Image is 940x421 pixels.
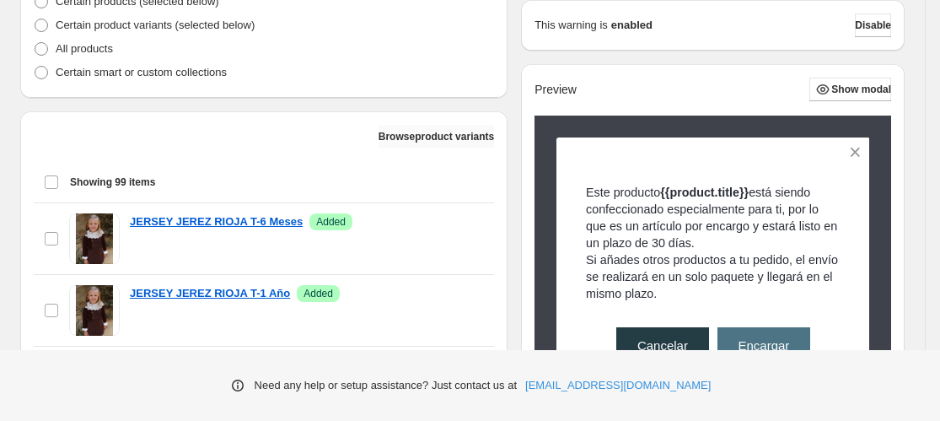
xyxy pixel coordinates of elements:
button: Show modal [809,78,891,101]
button: Browseproduct variants [379,125,494,148]
span: Certain product variants (selected below) [56,19,255,31]
p: Este producto está siendo confeccionado especialmente para ti, por lo que es un artículo por enca... [586,184,841,251]
p: This warning is [534,17,608,34]
button: Cancelar [616,327,709,364]
a: JERSEY JEREZ RIOJA T-6 Meses [130,213,303,230]
h2: Preview [534,83,577,97]
span: Showing 99 items [70,175,155,189]
p: Certain smart or custom collections [56,64,227,81]
p: Si añades otros productos a tu pedido, el envío se realizará en un solo paquete y llegará en el m... [586,251,841,302]
span: Disable [855,19,891,32]
strong: {{product.title}} [660,186,749,199]
strong: enabled [611,17,653,34]
span: Show modal [831,83,891,96]
button: Encargar [717,327,810,364]
a: JERSEY JEREZ RIOJA T-1 Año [130,285,290,302]
span: Added [303,287,333,300]
span: Added [316,215,346,229]
a: [EMAIL_ADDRESS][DOMAIN_NAME] [525,377,711,394]
span: Browse product variants [379,130,494,143]
button: Disable [855,13,891,37]
p: All products [56,40,113,57]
